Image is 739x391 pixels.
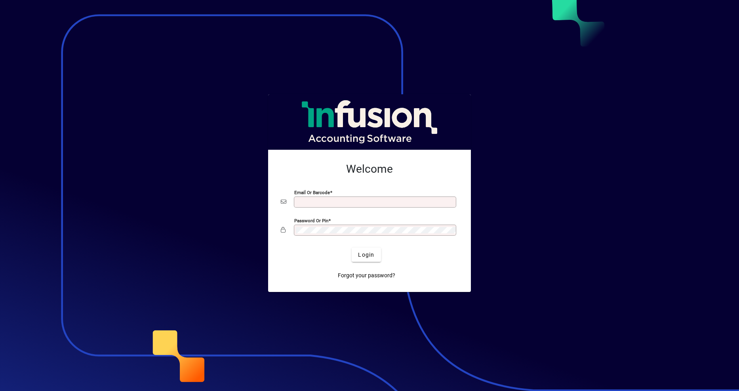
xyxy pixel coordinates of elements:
mat-label: Email or Barcode [294,190,330,195]
span: Login [358,251,374,259]
button: Login [352,248,381,262]
span: Forgot your password? [338,271,395,280]
mat-label: Password or Pin [294,218,328,223]
a: Forgot your password? [335,268,398,282]
h2: Welcome [281,162,458,176]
